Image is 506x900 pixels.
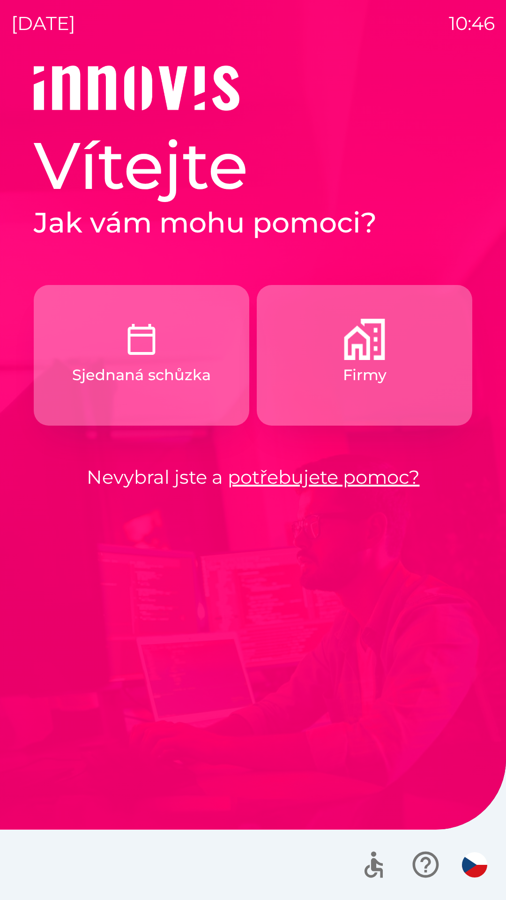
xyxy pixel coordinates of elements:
h2: Jak vám mohu pomoci? [34,205,472,240]
img: cs flag [462,852,487,877]
button: Sjednaná schůzka [34,285,249,426]
p: Nevybral jste a [34,463,472,491]
p: Sjednaná schůzka [72,364,211,386]
a: potřebujete pomoc? [228,465,420,488]
img: c9327dbc-1a48-4f3f-9883-117394bbe9e6.png [121,319,162,360]
img: Logo [34,66,472,111]
h1: Vítejte [34,126,472,205]
p: 10:46 [449,9,495,37]
button: Firmy [257,285,472,426]
p: [DATE] [11,9,75,37]
p: Firmy [343,364,387,386]
img: 9a63d080-8abe-4a1b-b674-f4d7141fb94c.png [344,319,385,360]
